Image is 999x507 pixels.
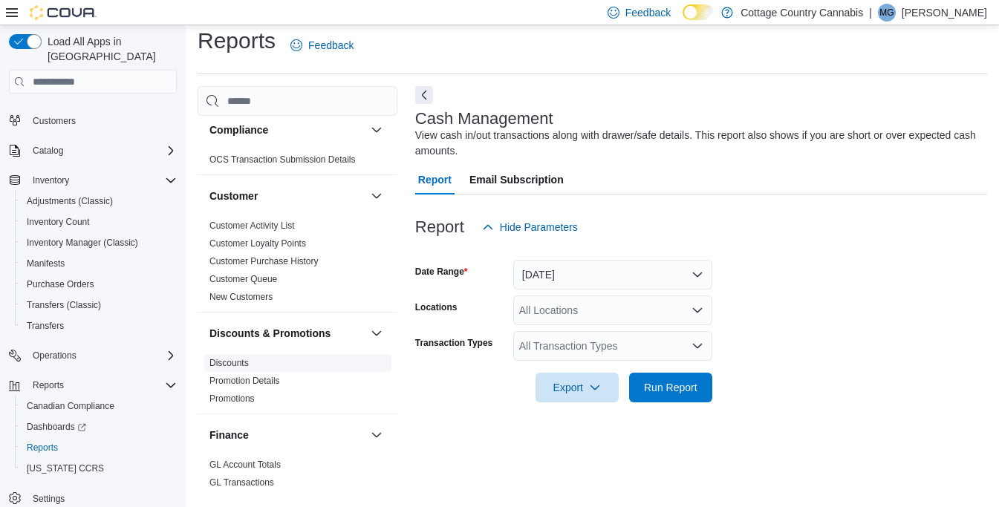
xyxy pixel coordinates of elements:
button: Purchase Orders [15,274,183,295]
button: Reports [3,375,183,396]
span: Adjustments (Classic) [21,192,177,210]
button: Operations [27,347,82,364]
a: GL Transactions [209,477,274,488]
button: Operations [3,345,183,366]
a: Promotion Details [209,376,280,386]
button: Finance [368,426,385,444]
label: Transaction Types [415,337,492,349]
button: Discounts & Promotions [368,324,385,342]
span: Manifests [27,258,65,269]
a: [US_STATE] CCRS [21,459,110,477]
button: Inventory [27,171,75,189]
span: Canadian Compliance [27,400,114,412]
a: Transfers (Classic) [21,296,107,314]
h3: Compliance [209,122,268,137]
span: Transfers [21,317,177,335]
span: Feedback [308,38,354,53]
div: Finance [198,456,397,497]
button: Compliance [209,122,365,137]
span: Reports [33,379,64,391]
a: Manifests [21,255,71,272]
span: Purchase Orders [21,275,177,293]
a: Discounts [209,358,249,368]
button: Adjustments (Classic) [15,191,183,212]
span: Inventory Count [27,216,90,228]
a: Adjustments (Classic) [21,192,119,210]
button: Manifests [15,253,183,274]
button: Inventory Count [15,212,183,232]
a: Feedback [284,30,359,60]
span: Reports [21,439,177,457]
div: Compliance [198,151,397,174]
button: Transfers (Classic) [15,295,183,315]
img: Cova [30,5,97,20]
a: Purchase Orders [21,275,100,293]
label: Date Range [415,266,468,278]
button: [US_STATE] CCRS [15,458,183,479]
button: Run Report [629,373,712,402]
a: Inventory Manager (Classic) [21,234,144,252]
div: Discounts & Promotions [198,354,397,413]
span: Inventory Manager (Classic) [27,237,138,249]
a: Customer Purchase History [209,256,319,266]
button: Catalog [27,142,69,160]
span: Dashboards [21,418,177,436]
a: OCS Transaction Submission Details [209,154,356,165]
a: Promotions [209,393,255,404]
a: Canadian Compliance [21,397,120,415]
button: Customer [368,187,385,205]
a: Reports [21,439,64,457]
button: [DATE] [513,260,712,290]
button: Discounts & Promotions [209,326,365,341]
span: Reports [27,376,177,394]
span: Canadian Compliance [21,397,177,415]
h1: Reports [198,26,276,56]
button: Finance [209,428,365,442]
span: Email Subscription [469,165,564,194]
button: Customers [3,109,183,131]
input: Dark Mode [683,4,714,20]
span: Dashboards [27,421,86,433]
span: Transfers (Classic) [21,296,177,314]
a: Customer Activity List [209,220,295,231]
span: [US_STATE] CCRS [27,462,104,474]
a: Inventory Count [21,213,96,231]
a: Dashboards [21,418,92,436]
label: Locations [415,301,458,313]
button: Reports [27,376,70,394]
div: View cash in/out transactions along with drawer/safe details. This report also shows if you are s... [415,128,980,159]
span: Inventory Manager (Classic) [21,234,177,252]
span: Purchase Orders [27,278,94,290]
h3: Finance [209,428,249,442]
span: Operations [27,347,177,364]
span: Report [418,165,452,194]
span: Hide Parameters [500,220,578,235]
span: Export [544,373,610,402]
p: | [869,4,872,22]
p: Cottage Country Cannabis [741,4,863,22]
a: New Customers [209,292,273,302]
a: Customer Loyalty Points [209,238,306,249]
button: Transfers [15,315,183,336]
h3: Discounts & Promotions [209,326,331,341]
button: Inventory Manager (Classic) [15,232,183,253]
button: Hide Parameters [476,212,584,242]
button: Next [415,86,433,104]
span: Washington CCRS [21,459,177,477]
span: Customers [33,115,76,127]
a: Customers [27,112,82,130]
span: Dark Mode [683,20,683,21]
span: Catalog [27,142,177,160]
span: Manifests [21,255,177,272]
span: MG [879,4,894,22]
h3: Report [415,218,464,236]
button: Compliance [368,121,385,139]
button: Export [536,373,619,402]
a: GL Account Totals [209,459,281,470]
span: Customers [27,111,177,129]
h3: Customer [209,189,258,203]
span: Transfers [27,320,64,332]
span: Settings [33,493,65,505]
span: Run Report [644,380,697,395]
button: Inventory [3,170,183,191]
